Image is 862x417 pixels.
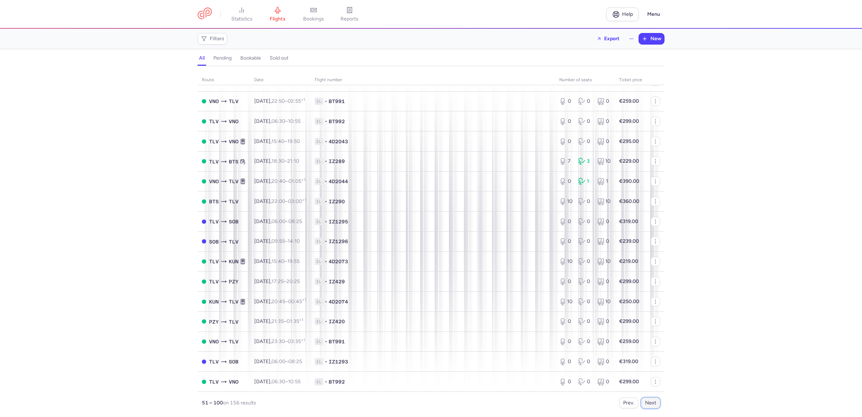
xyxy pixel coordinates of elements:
[202,239,206,244] span: CLOSED
[643,8,664,21] button: Menu
[288,218,302,224] time: 08:25
[272,158,299,164] span: –
[559,98,573,105] div: 0
[597,98,611,105] div: 0
[329,118,345,125] span: BT992
[209,218,219,226] span: Ben Gurion International, Tel Aviv, Israel
[559,218,573,225] div: 0
[559,358,573,365] div: 0
[325,158,327,165] span: •
[272,158,284,164] time: 18:30
[288,358,302,365] time: 08:25
[224,6,260,22] a: statistics
[329,318,345,325] span: IZ420
[606,8,639,21] a: Help
[260,6,296,22] a: flights
[209,378,219,386] span: TLV
[272,118,285,124] time: 06:30
[597,358,611,365] div: 0
[578,278,592,285] div: 0
[209,318,219,326] span: PZY
[229,298,238,306] span: TLV
[287,258,300,264] time: 19:55
[209,258,219,265] span: TLV
[315,378,323,385] span: 1L
[559,298,573,305] div: 10
[619,138,639,144] strong: €295.00
[315,178,323,185] span: 1L
[288,298,306,305] time: 00:45
[270,55,288,61] h4: sold out
[315,278,323,285] span: 1L
[315,358,323,365] span: 1L
[254,258,300,264] span: [DATE],
[288,379,301,385] time: 10:55
[254,238,300,244] span: [DATE],
[288,178,305,184] time: 01:05
[272,258,284,264] time: 15:40
[619,118,639,124] strong: €299.00
[272,118,301,124] span: –
[209,278,219,286] span: TLV
[272,218,286,224] time: 06:00
[597,178,611,185] div: 1
[315,118,323,125] span: 1L
[302,297,306,302] sup: +1
[578,378,592,385] div: 0
[310,75,555,85] th: Flight number
[559,138,573,145] div: 0
[578,138,592,145] div: 0
[615,75,646,85] th: Ticket price
[619,218,638,224] strong: €319.00
[272,138,284,144] time: 15:40
[325,298,327,305] span: •
[315,98,323,105] span: 1L
[272,238,300,244] span: –
[325,238,327,245] span: •
[325,258,327,265] span: •
[597,138,611,145] div: 0
[229,138,238,145] span: Vilnius, Vilnius, Lithuania
[301,338,305,342] sup: +1
[254,338,305,344] span: [DATE],
[559,338,573,345] div: 0
[254,278,300,284] span: [DATE],
[315,298,323,305] span: 1L
[619,298,639,305] strong: €250.00
[597,118,611,125] div: 0
[325,138,327,145] span: •
[202,400,223,406] strong: 51 – 100
[254,198,306,204] span: [DATE],
[287,158,299,164] time: 21:10
[272,298,285,305] time: 20:45
[619,358,638,365] strong: €319.00
[604,36,620,41] span: Export
[209,97,219,105] span: Vilnius, Vilnius, Lithuania
[198,33,227,44] button: Filters
[272,358,302,365] span: –
[325,378,327,385] span: •
[578,318,592,325] div: 0
[315,238,323,245] span: 1L
[597,298,611,305] div: 10
[559,258,573,265] div: 10
[254,178,305,184] span: [DATE],
[272,379,285,385] time: 06:30
[254,98,305,104] span: [DATE],
[329,218,348,225] span: IZ1295
[578,238,592,245] div: 0
[202,199,206,204] span: OPEN
[597,198,611,205] div: 10
[301,97,305,102] sup: +1
[329,338,345,345] span: BT991
[619,338,639,344] strong: €259.00
[329,198,345,205] span: IZ290
[288,118,301,124] time: 10:55
[329,178,348,185] span: 4D2044
[315,218,323,225] span: 1L
[272,298,306,305] span: –
[650,36,661,42] span: New
[578,158,592,165] div: 3
[229,117,238,125] span: VNO
[287,318,303,324] time: 01:35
